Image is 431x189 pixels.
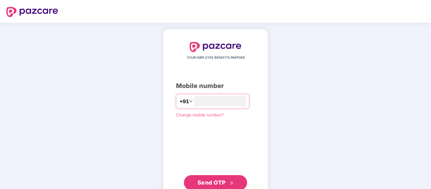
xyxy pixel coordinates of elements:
[230,181,234,185] span: double-right
[176,112,224,117] a: Change mobile number?
[6,7,58,17] img: logo
[176,81,255,91] div: Mobile number
[197,179,226,186] span: Send OTP
[187,55,245,60] span: YOUR EMPLOYEE BENEFITS PARTNER
[189,99,193,103] span: down
[179,97,189,105] span: +91
[190,42,241,52] img: logo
